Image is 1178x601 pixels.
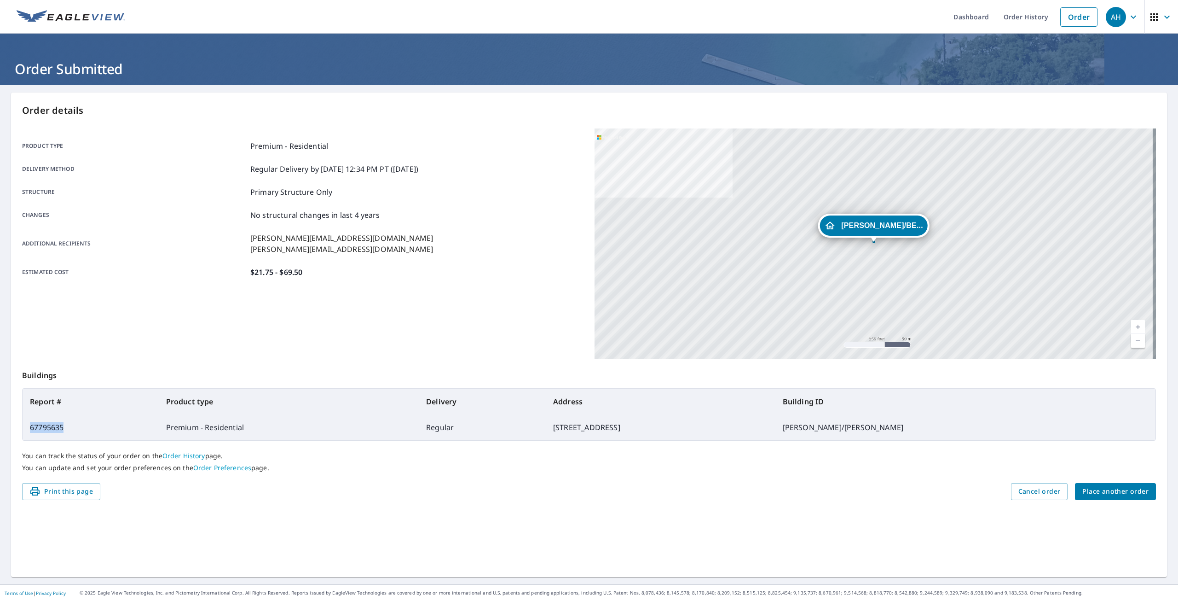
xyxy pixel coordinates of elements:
th: Delivery [419,389,546,414]
p: You can track the status of your order on the page. [22,452,1156,460]
td: [PERSON_NAME]/[PERSON_NAME] [775,414,1155,440]
p: Order details [22,104,1156,117]
p: [PERSON_NAME][EMAIL_ADDRESS][DOMAIN_NAME] [250,244,433,255]
th: Address [546,389,775,414]
a: Privacy Policy [36,590,66,596]
span: Place another order [1082,486,1149,497]
p: No structural changes in last 4 years [250,210,380,221]
p: Premium - Residential [250,140,328,152]
a: Order Preferences [193,463,251,472]
a: Order [1060,7,1097,27]
button: Cancel order [1011,483,1068,500]
a: Current Level 17, Zoom Out [1131,334,1145,348]
button: Place another order [1075,483,1156,500]
p: Primary Structure Only [250,187,332,198]
th: Report # [23,389,159,414]
p: Delivery method [22,163,247,175]
th: Product type [159,389,419,414]
a: Current Level 17, Zoom In [1131,320,1145,334]
p: Regular Delivery by [DATE] 12:34 PM PT ([DATE]) [250,163,418,175]
td: 67795635 [23,414,159,440]
span: Cancel order [1018,486,1061,497]
p: [PERSON_NAME][EMAIL_ADDRESS][DOMAIN_NAME] [250,233,433,244]
p: You can update and set your order preferences on the page. [22,464,1156,472]
td: Premium - Residential [159,414,419,440]
div: Dropped pin, building MICHAEL/BERNADETTE COWAN, Residential property, 52538 Stag Ridge Dr Macomb,... [818,214,930,242]
p: Additional recipients [22,233,247,255]
td: [STREET_ADDRESS] [546,414,775,440]
p: $21.75 - $69.50 [250,267,302,278]
button: Print this page [22,483,100,500]
p: Buildings [22,359,1156,388]
img: EV Logo [17,10,125,24]
td: Regular [419,414,546,440]
p: © 2025 Eagle View Technologies, Inc. and Pictometry International Corp. All Rights Reserved. Repo... [80,589,1173,596]
a: Order History [162,451,205,460]
span: Print this page [29,486,93,497]
p: Structure [22,187,247,198]
div: AH [1106,7,1126,27]
a: Terms of Use [5,590,33,596]
p: Estimated cost [22,267,247,278]
span: [PERSON_NAME]/BE... [841,222,923,229]
h1: Order Submitted [11,59,1167,78]
p: Product type [22,140,247,152]
p: | [5,590,66,596]
p: Changes [22,210,247,221]
th: Building ID [775,389,1155,414]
